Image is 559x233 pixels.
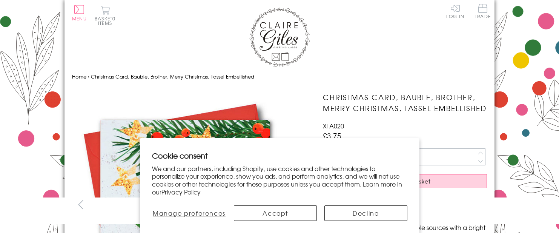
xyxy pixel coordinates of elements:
[446,4,464,19] a: Log In
[152,165,407,196] p: We and our partners, including Shopify, use cookies and other technologies to personalize your ex...
[152,205,227,221] button: Manage preferences
[324,205,407,221] button: Decline
[72,69,487,85] nav: breadcrumbs
[475,4,491,19] span: Trade
[475,4,491,20] a: Trade
[152,150,407,161] h2: Cookie consent
[234,205,317,221] button: Accept
[72,196,89,213] button: prev
[72,5,87,21] button: Menu
[88,73,89,80] span: ›
[72,73,86,80] a: Home
[323,92,487,114] h1: Christmas Card, Bauble, Brother, Merry Christmas, Tassel Embellished
[249,8,310,67] img: Claire Giles Greetings Cards
[91,73,254,80] span: Christmas Card, Bauble, Brother, Merry Christmas, Tassel Embellished
[161,187,201,196] a: Privacy Policy
[98,15,115,26] span: 0 items
[323,130,341,141] span: £3.75
[323,121,344,130] span: XTA020
[95,6,115,25] button: Basket0 items
[153,208,226,218] span: Manage preferences
[72,15,87,22] span: Menu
